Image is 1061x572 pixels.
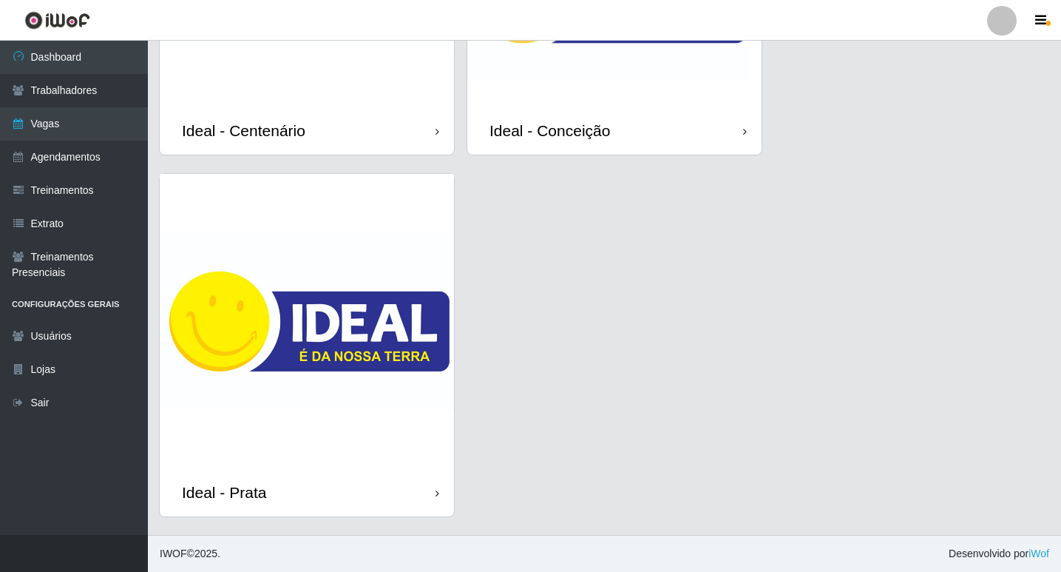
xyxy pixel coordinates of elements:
span: Desenvolvido por [949,546,1049,562]
div: Ideal - Conceição [489,121,610,140]
div: Ideal - Prata [182,483,266,502]
a: iWof [1028,548,1049,559]
span: IWOF [160,548,187,559]
img: cardImg [160,174,454,468]
a: Ideal - Prata [160,174,454,517]
img: CoreUI Logo [24,11,90,30]
div: Ideal - Centenário [182,121,305,140]
span: © 2025 . [160,546,220,562]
